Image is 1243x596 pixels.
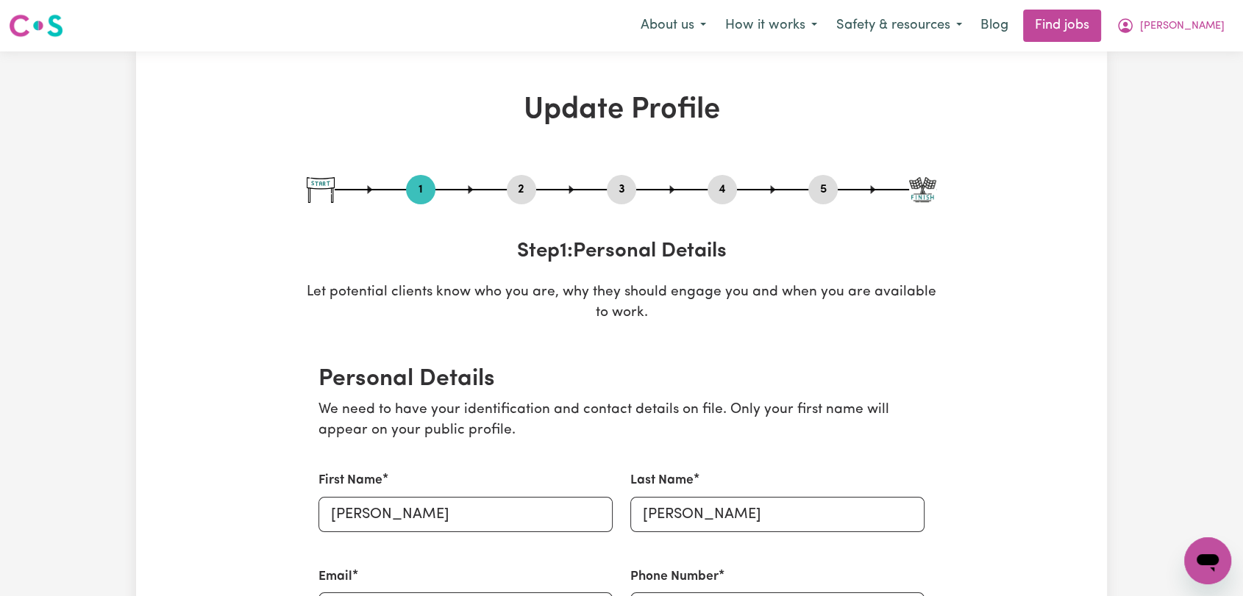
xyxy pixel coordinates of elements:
[1023,10,1101,42] a: Find jobs
[1184,537,1231,584] iframe: Button to launch messaging window
[607,180,636,199] button: Go to step 3
[827,10,972,41] button: Safety & resources
[808,180,838,199] button: Go to step 5
[708,180,737,199] button: Go to step 4
[631,10,716,41] button: About us
[9,9,63,43] a: Careseekers logo
[307,240,936,265] h3: Step 1 : Personal Details
[630,471,694,490] label: Last Name
[307,282,936,325] p: Let potential clients know who you are, why they should engage you and when you are available to ...
[406,180,435,199] button: Go to step 1
[972,10,1017,42] a: Blog
[1107,10,1234,41] button: My Account
[318,471,382,490] label: First Name
[9,12,63,39] img: Careseekers logo
[716,10,827,41] button: How it works
[318,365,925,393] h2: Personal Details
[318,400,925,442] p: We need to have your identification and contact details on file. Only your first name will appear...
[307,93,936,128] h1: Update Profile
[318,567,352,586] label: Email
[507,180,536,199] button: Go to step 2
[630,567,719,586] label: Phone Number
[1140,18,1225,35] span: [PERSON_NAME]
